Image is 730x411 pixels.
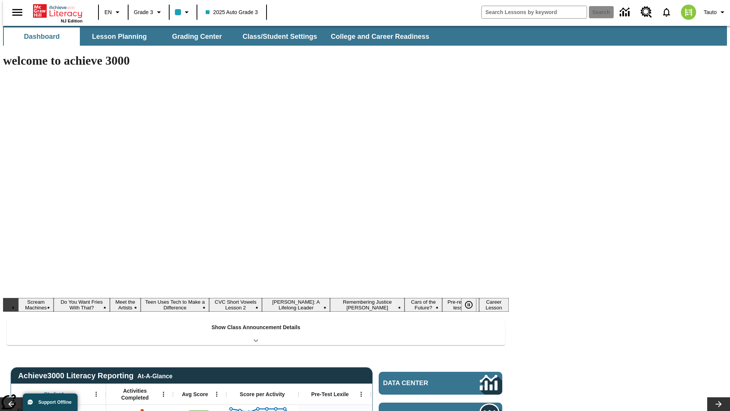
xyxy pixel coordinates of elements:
[159,27,235,46] button: Grading Center
[206,8,258,16] span: 2025 Auto Grade 3
[3,54,509,68] h1: welcome to achieve 3000
[137,371,172,380] div: At-A-Glance
[615,2,636,23] a: Data Center
[681,5,696,20] img: avatar image
[7,319,505,345] div: Show Class Announcement Details
[636,2,657,22] a: Resource Center, Will open in new tab
[141,298,209,312] button: Slide 4 Teen Uses Tech to Make a Difference
[110,298,141,312] button: Slide 3 Meet the Artists
[442,298,479,312] button: Slide 9 Pre-release lesson
[479,298,509,312] button: Slide 10 Career Lesson
[101,5,125,19] button: Language: EN, Select a language
[311,391,349,398] span: Pre-Test Lexile
[38,400,71,405] span: Support Offline
[325,27,435,46] button: College and Career Readiness
[461,298,476,312] button: Pause
[33,3,83,23] div: Home
[461,298,484,312] div: Pause
[110,387,160,401] span: Activities Completed
[211,323,300,331] p: Show Class Announcement Details
[90,389,102,400] button: Open Menu
[701,5,730,19] button: Profile/Settings
[383,379,454,387] span: Data Center
[81,27,157,46] button: Lesson Planning
[262,298,330,312] button: Slide 6 Dianne Feinstein: A Lifelong Leader
[236,27,323,46] button: Class/Student Settings
[330,298,405,312] button: Slide 7 Remembering Justice O'Connor
[6,1,29,24] button: Open side menu
[482,6,587,18] input: search field
[704,8,717,16] span: Tauto
[3,26,727,46] div: SubNavbar
[18,298,54,312] button: Slide 1 Scream Machines
[105,8,112,16] span: EN
[182,391,208,398] span: Avg Score
[4,27,80,46] button: Dashboard
[209,298,262,312] button: Slide 5 CVC Short Vowels Lesson 2
[158,389,169,400] button: Open Menu
[23,393,78,411] button: Support Offline
[211,389,222,400] button: Open Menu
[44,391,63,398] span: Student
[131,5,167,19] button: Grade: Grade 3, Select a grade
[355,389,367,400] button: Open Menu
[240,391,285,398] span: Score per Activity
[3,27,436,46] div: SubNavbar
[61,19,83,23] span: NJ Edition
[172,5,194,19] button: Class color is light blue. Change class color
[33,3,83,19] a: Home
[379,372,502,395] a: Data Center
[405,298,442,312] button: Slide 8 Cars of the Future?
[134,8,153,16] span: Grade 3
[54,298,110,312] button: Slide 2 Do You Want Fries With That?
[676,2,701,22] button: Select a new avatar
[707,397,730,411] button: Lesson carousel, Next
[18,371,173,380] span: Achieve3000 Literacy Reporting
[657,2,676,22] a: Notifications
